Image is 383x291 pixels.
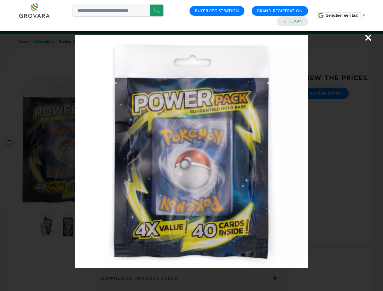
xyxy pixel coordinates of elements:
a: Login [289,18,303,24]
img: Image Preview [75,35,308,268]
a: Buyer Registration [195,8,239,14]
span: ​ [360,13,360,18]
a: Selecteer een taal​ [326,13,366,18]
input: Search a product or brand... [72,5,163,17]
span: ▼ [362,13,366,18]
span: Selecteer een taal [326,13,358,18]
span: × [364,29,372,46]
a: Brand Registration [257,8,303,14]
